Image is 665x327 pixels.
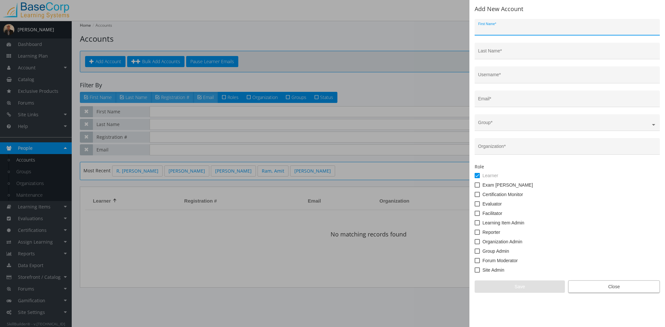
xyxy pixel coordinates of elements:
label: Role [475,163,660,170]
button: Close [568,280,660,293]
input: We recommend using an email as your username [478,75,657,80]
span: Save [480,281,559,292]
span: Close [574,281,654,292]
h2: Add New Account [475,6,660,12]
span: Group Admin [482,247,509,255]
span: Reporter [482,228,500,236]
span: Site Admin [482,266,504,274]
span: Exam [PERSON_NAME] [482,181,533,189]
button: Save [475,280,565,293]
span: Forum Moderator [482,257,518,264]
input: Find an organization in the list (type to filter)... [478,146,657,151]
span: Organization Admin [482,238,522,246]
span: Facilitator [482,209,502,217]
span: Certification Monitor [482,191,523,198]
span: Learner [482,172,498,179]
span: Learning Item Admin [482,219,524,227]
span: Evaluator [482,200,502,208]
